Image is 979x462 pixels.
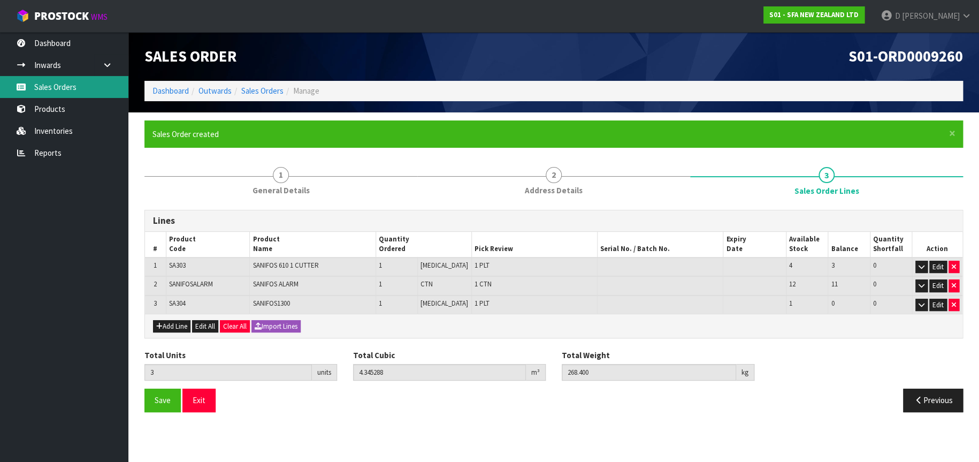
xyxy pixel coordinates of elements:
[794,185,859,196] span: Sales Order Lines
[789,299,792,308] span: 1
[250,232,376,257] th: Product Name
[929,261,947,274] button: Edit
[819,167,835,183] span: 3
[870,232,912,257] th: Quantity Shortfall
[192,320,218,333] button: Edit All
[562,364,736,381] input: Total Weight
[828,232,870,257] th: Balance
[471,232,597,257] th: Pick Review
[873,279,876,289] span: 0
[353,364,526,381] input: Total Cubic
[562,350,610,361] label: Total Weight
[273,167,289,183] span: 1
[144,389,181,412] button: Save
[894,11,900,21] span: D
[912,232,962,257] th: Action
[16,9,29,22] img: cube-alt.png
[253,261,318,270] span: SANIFOS 610 1 CUTTER
[144,47,236,66] span: Sales Order
[379,261,382,270] span: 1
[379,299,382,308] span: 1
[848,47,963,66] span: S01-ORD0009260
[152,86,189,96] a: Dashboard
[475,261,489,270] span: 1 PLT
[376,232,471,257] th: Quantity Ordered
[154,261,157,270] span: 1
[253,279,298,289] span: SANIFOS ALARM
[831,299,834,308] span: 0
[155,395,171,405] span: Save
[241,86,284,96] a: Sales Orders
[420,279,433,289] span: CTN
[144,364,312,381] input: Total Units
[526,364,546,381] div: m³
[831,261,834,270] span: 3
[789,261,792,270] span: 4
[929,279,947,292] button: Edit
[154,299,157,308] span: 3
[929,299,947,312] button: Edit
[353,350,395,361] label: Total Cubic
[903,389,963,412] button: Previous
[598,232,723,257] th: Serial No. / Batch No.
[91,12,108,22] small: WMS
[166,232,250,257] th: Product Code
[475,279,492,289] span: 1 CTN
[169,279,213,289] span: SANIFOSALARM
[831,279,837,289] span: 11
[145,232,166,257] th: #
[253,299,289,308] span: SANIFOS1300
[153,320,190,333] button: Add Line
[420,299,468,308] span: [MEDICAL_DATA]
[34,9,89,23] span: ProStock
[169,261,186,270] span: SA303
[144,350,186,361] label: Total Units
[379,279,382,289] span: 1
[253,185,310,196] span: General Details
[198,86,232,96] a: Outwards
[769,10,859,19] strong: S01 - SFA NEW ZEALAND LTD
[169,299,186,308] span: SA304
[736,364,754,381] div: kg
[525,185,583,196] span: Address Details
[144,202,963,420] span: Sales Order Lines
[153,216,954,226] h3: Lines
[293,86,319,96] span: Manage
[251,320,301,333] button: Import Lines
[786,232,828,257] th: Available Stock
[873,261,876,270] span: 0
[873,299,876,308] span: 0
[546,167,562,183] span: 2
[220,320,250,333] button: Clear All
[949,126,955,141] span: ×
[789,279,796,289] span: 12
[475,299,489,308] span: 1 PLT
[154,279,157,289] span: 2
[901,11,959,21] span: [PERSON_NAME]
[182,389,216,412] button: Exit
[152,129,219,139] span: Sales Order created
[420,261,468,270] span: [MEDICAL_DATA]
[723,232,786,257] th: Expiry Date
[312,364,337,381] div: units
